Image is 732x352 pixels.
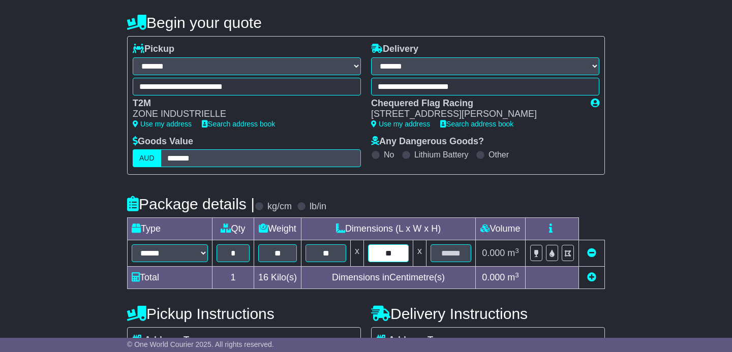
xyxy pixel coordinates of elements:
td: x [351,240,364,267]
a: Search address book [202,120,275,128]
label: Other [489,150,509,159]
td: Qty [212,218,254,240]
span: m [507,248,519,258]
span: 16 [258,272,268,282]
a: Use my address [371,120,430,128]
td: Weight [254,218,301,240]
label: AUD [133,149,161,167]
span: 0.000 [482,272,505,282]
td: Total [128,267,212,289]
label: Address Type [377,335,448,346]
h4: Pickup Instructions [127,305,361,322]
td: Kilo(s) [254,267,301,289]
label: kg/cm [267,201,292,212]
div: Chequered Flag Racing [371,98,581,109]
td: Type [128,218,212,240]
h4: Delivery Instructions [371,305,605,322]
a: Use my address [133,120,192,128]
span: 0.000 [482,248,505,258]
label: Any Dangerous Goods? [371,136,484,147]
a: Remove this item [587,248,596,258]
div: [STREET_ADDRESS][PERSON_NAME] [371,109,581,120]
td: Dimensions (L x W x H) [301,218,476,240]
label: No [384,150,394,159]
label: Address Type [133,335,204,346]
h4: Package details | [127,196,255,212]
td: x [413,240,426,267]
label: Pickup [133,44,174,55]
sup: 3 [515,271,519,279]
label: Goods Value [133,136,193,147]
label: Lithium Battery [414,150,469,159]
div: T2M [133,98,351,109]
td: Volume [476,218,526,240]
span: m [507,272,519,282]
a: Add new item [587,272,596,282]
a: Search address book [440,120,513,128]
div: ZONE INDUSTRIELLE [133,109,351,120]
label: lb/in [310,201,326,212]
td: 1 [212,267,254,289]
sup: 3 [515,247,519,254]
td: Dimensions in Centimetre(s) [301,267,476,289]
h4: Begin your quote [127,14,605,31]
span: © One World Courier 2025. All rights reserved. [127,340,274,348]
label: Delivery [371,44,418,55]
